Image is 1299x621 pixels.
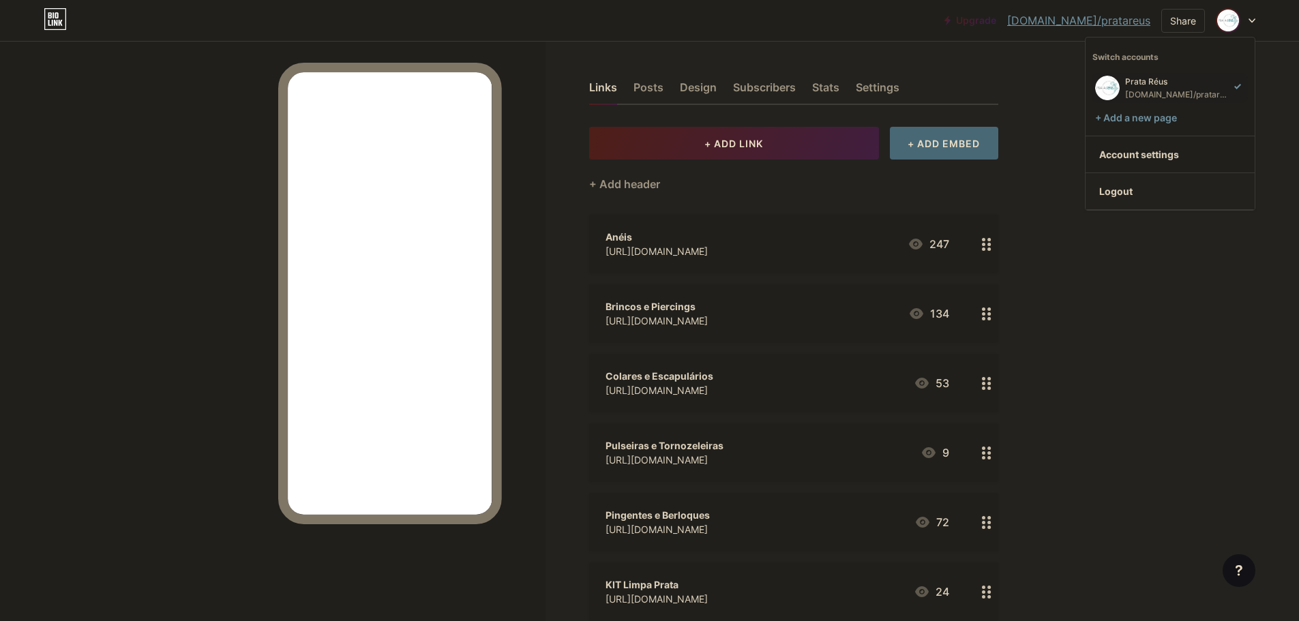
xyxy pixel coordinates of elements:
[733,79,796,104] div: Subscribers
[1095,76,1120,100] img: pratareus
[1125,76,1230,87] div: Prata Réus
[606,299,708,314] div: Brincos e Piercings
[606,369,713,383] div: Colares e Escapulários
[908,236,949,252] div: 247
[606,577,708,592] div: KIT Limpa Prata
[1092,52,1159,62] span: Switch accounts
[1170,14,1196,28] div: Share
[914,584,949,600] div: 24
[606,508,710,522] div: Pingentes e Berloques
[908,305,949,322] div: 134
[914,375,949,391] div: 53
[1217,10,1239,31] img: pratareus
[704,138,763,149] span: + ADD LINK
[606,592,708,606] div: [URL][DOMAIN_NAME]
[1007,12,1150,29] a: [DOMAIN_NAME]/pratareus
[633,79,663,104] div: Posts
[606,244,708,258] div: [URL][DOMAIN_NAME]
[589,176,660,192] div: + Add header
[1095,111,1248,125] div: + Add a new page
[606,383,713,397] div: [URL][DOMAIN_NAME]
[914,514,949,530] div: 72
[606,453,723,467] div: [URL][DOMAIN_NAME]
[589,127,879,160] button: + ADD LINK
[606,230,708,244] div: Anéis
[1086,136,1255,173] a: Account settings
[1086,173,1255,210] li: Logout
[1125,89,1230,100] div: [DOMAIN_NAME]/pratareus
[921,444,949,461] div: 9
[680,79,717,104] div: Design
[589,79,617,104] div: Links
[856,79,899,104] div: Settings
[606,522,710,536] div: [URL][DOMAIN_NAME]
[812,79,839,104] div: Stats
[944,15,996,26] a: Upgrade
[606,438,723,453] div: Pulseiras e Tornozeleiras
[606,314,708,328] div: [URL][DOMAIN_NAME]
[890,127,998,160] div: + ADD EMBED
